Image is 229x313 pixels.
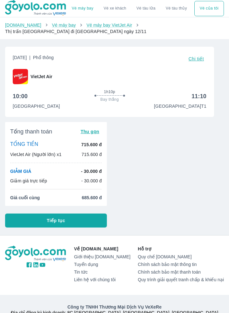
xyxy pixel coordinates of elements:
p: [GEOGRAPHIC_DATA] T1 [154,103,206,109]
a: Tuyển dụng [74,262,130,267]
p: VietJet Air (Người lớn) x1 [10,151,61,158]
span: | [29,55,31,60]
p: Hỗ trợ [138,246,224,252]
span: Giá cuối cùng [10,194,40,201]
div: choose transportation mode [194,1,224,16]
a: [DOMAIN_NAME] [5,23,41,28]
nav: breadcrumb [5,22,224,35]
a: Tin tức [74,269,130,275]
span: Tổng thanh toán [10,128,52,135]
p: [GEOGRAPHIC_DATA] [13,103,60,109]
a: Liên hệ với chúng tôi [74,277,130,282]
p: TỔNG TIỀN [10,141,38,148]
a: Quy trình giải quyết tranh chấp & khiếu nại [138,277,224,282]
span: Bay thẳng [101,97,119,102]
a: Vé máy bay [72,6,94,11]
img: logo [5,246,67,262]
span: Thị trấn [GEOGRAPHIC_DATA] đi [GEOGRAPHIC_DATA] ngày 12/11 [5,29,146,34]
p: GIẢM GIÁ [10,168,31,174]
button: Tiếp tục [5,214,107,228]
h6: 10:00 [13,92,28,100]
a: Quy chế [DOMAIN_NAME] [138,254,224,259]
p: 715.600 đ [81,151,102,158]
span: [DATE] [13,54,54,63]
p: Về [DOMAIN_NAME] [74,246,130,252]
a: Chính sách bảo mật thông tin [138,262,224,267]
p: - 30.000 đ [81,178,102,184]
span: 1h10p [104,89,115,94]
span: Phổ thông [33,55,54,60]
span: VietJet Air [31,73,52,80]
p: Giảm giá trực tiếp [10,178,47,184]
a: Vé máy bay VietJet Air [87,23,132,28]
button: Vé tàu thủy [161,1,192,16]
a: Vé máy bay [52,23,76,28]
span: 685.600 đ [82,194,102,201]
h6: 11:10 [191,92,206,100]
span: Tiếp tục [47,217,65,224]
a: Giới thiệu [DOMAIN_NAME] [74,254,130,259]
a: Vé tàu lửa [131,1,161,16]
span: Chi tiết [189,56,204,61]
div: choose transportation mode [67,1,192,16]
button: Vé của tôi [194,1,224,16]
p: Công ty TNHH Thương Mại Dịch Vụ VeXeRe [5,304,224,310]
a: Chính sách bảo mật thanh toán [138,269,224,275]
p: 715.600 đ [81,141,102,148]
span: Thu gọn [80,129,99,134]
p: - 30.000 đ [81,168,102,174]
button: Chi tiết [186,54,206,63]
a: Vé xe khách [104,6,126,11]
button: Thu gọn [78,127,102,136]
